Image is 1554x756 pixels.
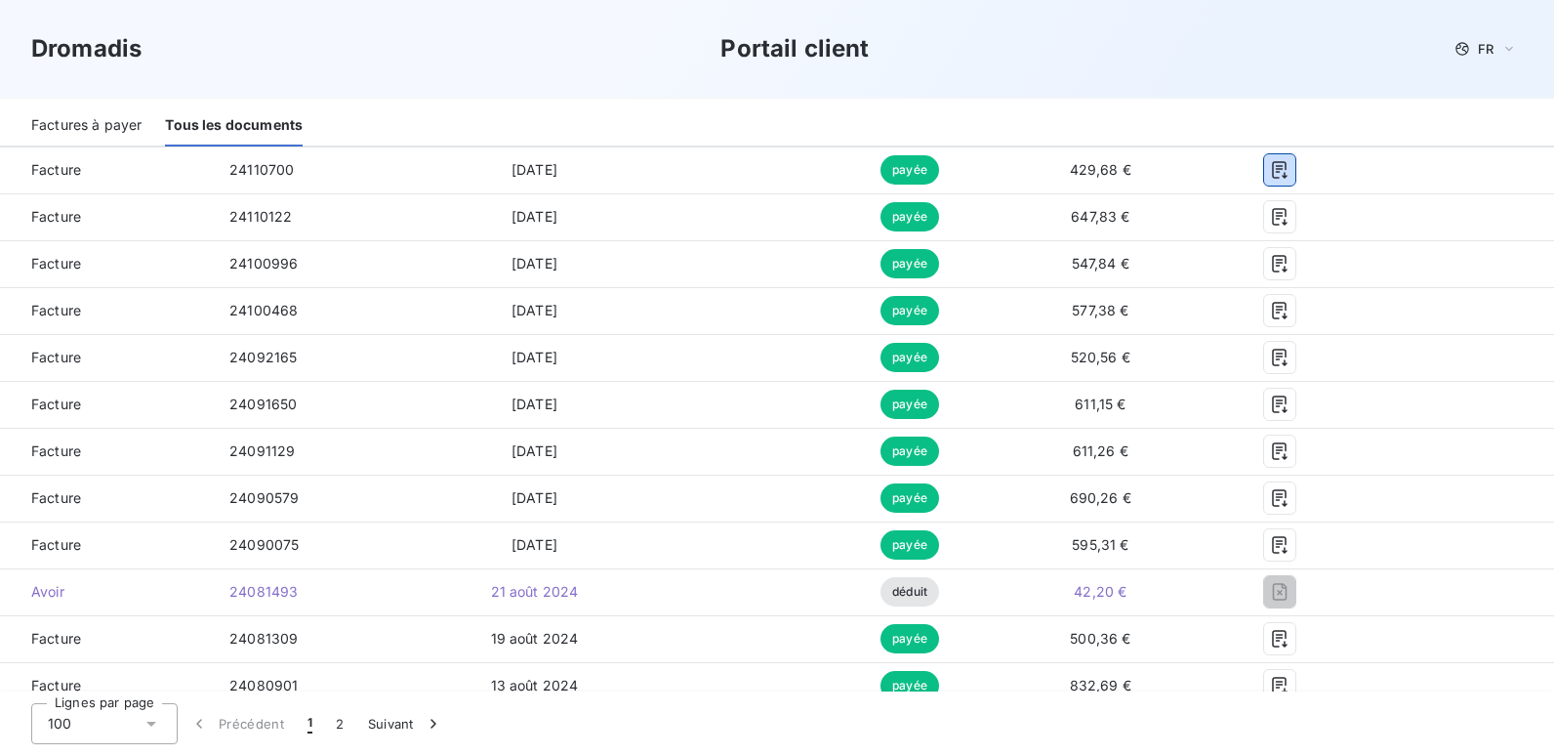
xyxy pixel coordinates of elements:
[229,349,297,365] span: 24092165
[880,202,939,231] span: payée
[491,630,579,647] span: 19 août 2024
[178,703,296,744] button: Précédent
[16,207,198,227] span: Facture
[1072,302,1128,318] span: 577,38 €
[229,442,295,459] span: 24091129
[16,254,198,273] span: Facture
[1070,677,1131,693] span: 832,69 €
[1070,161,1131,178] span: 429,68 €
[880,249,939,278] span: payée
[511,489,557,506] span: [DATE]
[16,160,198,180] span: Facture
[1478,41,1493,57] span: FR
[511,208,557,225] span: [DATE]
[31,105,142,147] div: Factures à payer
[491,583,579,600] span: 21 août 2024
[880,390,939,419] span: payée
[229,302,298,318] span: 24100468
[880,437,939,466] span: payée
[880,483,939,513] span: payée
[16,629,198,649] span: Facture
[356,703,455,744] button: Suivant
[511,536,557,553] span: [DATE]
[31,31,142,66] h3: Dromadis
[1070,489,1131,506] span: 690,26 €
[48,714,71,734] span: 100
[1072,536,1128,553] span: 595,31 €
[880,343,939,372] span: payée
[511,255,557,272] span: [DATE]
[229,630,298,647] span: 24081309
[16,301,198,320] span: Facture
[1071,208,1129,225] span: 647,83 €
[720,31,869,66] h3: Portail client
[511,161,557,178] span: [DATE]
[16,582,198,602] span: Avoir
[229,583,298,600] span: 24081493
[229,536,299,553] span: 24090075
[1070,630,1130,647] span: 500,36 €
[296,703,324,744] button: 1
[16,441,198,461] span: Facture
[1072,255,1129,272] span: 547,84 €
[229,161,294,178] span: 24110700
[1071,349,1130,365] span: 520,56 €
[16,535,198,555] span: Facture
[229,489,299,506] span: 24090579
[307,714,312,734] span: 1
[165,105,303,147] div: Tous les documents
[511,396,557,412] span: [DATE]
[511,302,557,318] span: [DATE]
[880,577,939,607] span: déduit
[229,396,297,412] span: 24091650
[16,488,198,508] span: Facture
[1073,442,1128,459] span: 611,26 €
[880,155,939,185] span: payée
[1074,583,1126,600] span: 42,20 €
[880,296,939,325] span: payée
[16,395,198,414] span: Facture
[880,624,939,653] span: payée
[229,677,298,693] span: 24080901
[229,208,292,225] span: 24110122
[880,530,939,560] span: payée
[511,349,557,365] span: [DATE]
[324,703,355,744] button: 2
[16,676,198,695] span: Facture
[1075,396,1125,412] span: 611,15 €
[16,348,198,367] span: Facture
[880,671,939,700] span: payée
[491,677,579,693] span: 13 août 2024
[511,442,557,459] span: [DATE]
[229,255,298,272] span: 24100996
